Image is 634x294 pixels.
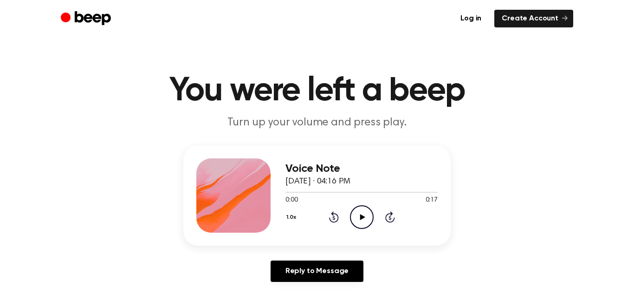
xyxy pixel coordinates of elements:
h1: You were left a beep [79,74,555,108]
a: Create Account [494,10,573,27]
button: 1.0x [285,209,300,225]
span: [DATE] · 04:16 PM [285,177,350,186]
a: Beep [61,10,113,28]
a: Log in [453,10,489,27]
p: Turn up your volume and press play. [139,115,495,131]
span: 0:00 [285,196,298,205]
a: Reply to Message [271,261,363,282]
h3: Voice Note [285,163,438,175]
span: 0:17 [426,196,438,205]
